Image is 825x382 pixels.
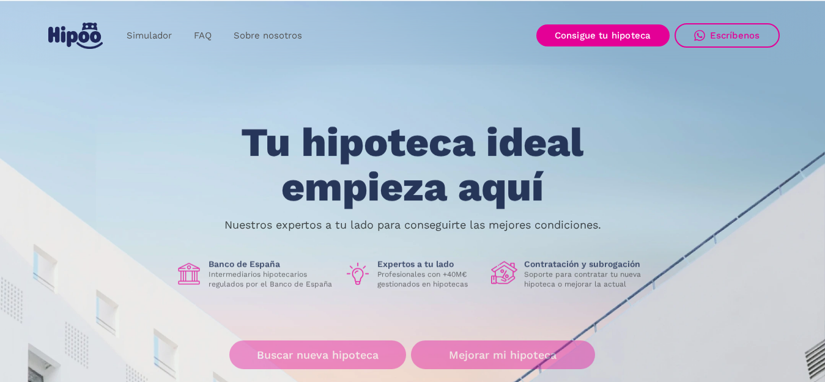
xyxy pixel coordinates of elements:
a: Escríbenos [675,23,780,48]
h1: Expertos a tu lado [377,259,481,270]
p: Nuestros expertos a tu lado para conseguirte las mejores condiciones. [224,220,601,230]
a: FAQ [183,24,223,48]
p: Soporte para contratar tu nueva hipoteca o mejorar la actual [524,270,650,289]
h1: Tu hipoteca ideal empieza aquí [180,120,644,209]
h1: Contratación y subrogación [524,259,650,270]
div: Escríbenos [710,30,760,41]
p: Profesionales con +40M€ gestionados en hipotecas [377,270,481,289]
a: Mejorar mi hipoteca [411,340,595,369]
a: home [46,18,106,54]
a: Buscar nueva hipoteca [229,340,406,369]
a: Sobre nosotros [223,24,313,48]
h1: Banco de España [209,259,335,270]
p: Intermediarios hipotecarios regulados por el Banco de España [209,270,335,289]
a: Consigue tu hipoteca [536,24,670,46]
a: Simulador [116,24,183,48]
